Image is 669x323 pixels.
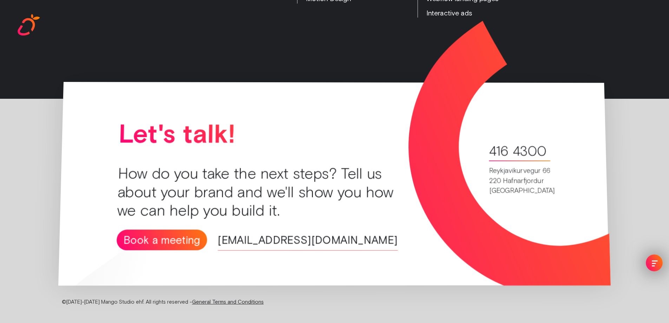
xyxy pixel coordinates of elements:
font: Reykjavikurvegur 66 [489,167,550,175]
font: ©[DATE]-[DATE] Mango Studio ehf. All rights reserved - [62,299,192,305]
a: General Terms and Conditions [192,299,264,305]
font: How do you take the next steps? Tell us about your brand and we'll show you how we can help you b... [117,164,394,220]
font: [EMAIL_ADDRESS][DOMAIN_NAME] [218,234,398,246]
div: menu [640,248,669,278]
font: 220 Hafnarfjordur [489,176,544,185]
a: [EMAIL_ADDRESS][DOMAIN_NAME] [217,230,398,251]
a: 416 4300 [488,147,547,161]
font: Let's talk! [118,119,236,149]
a: Book a meeting [116,230,207,250]
font: [GEOGRAPHIC_DATA] [489,186,555,194]
font: Book a meeting [123,234,200,246]
a: Reykjavikurvegur 66220 Hafnarfjordur[GEOGRAPHIC_DATA] [489,166,551,213]
font: 416 4300 [488,143,547,160]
